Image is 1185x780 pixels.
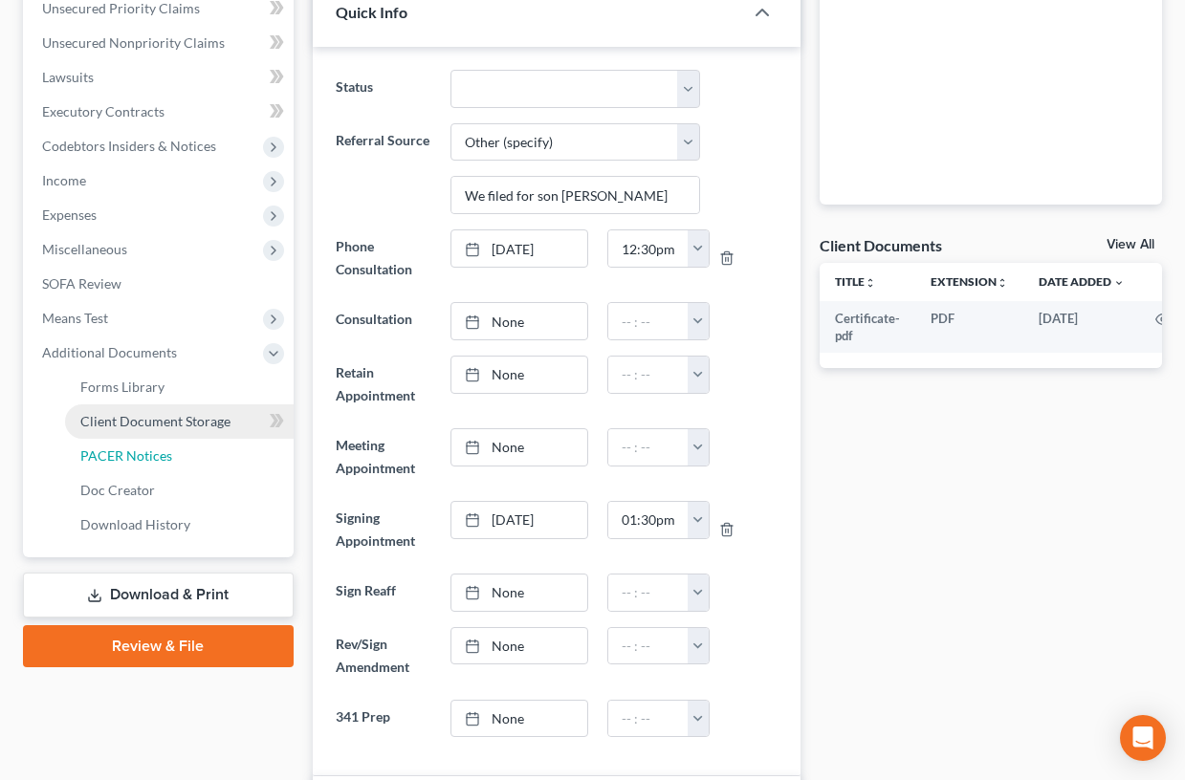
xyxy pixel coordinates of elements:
input: -- : -- [608,230,689,267]
span: Unsecured Nonpriority Claims [42,34,225,51]
span: SOFA Review [42,275,121,292]
label: Meeting Appointment [326,428,441,486]
i: unfold_more [997,277,1008,289]
td: Certificate-pdf [820,301,915,354]
span: Quick Info [336,3,407,21]
label: Phone Consultation [326,229,441,287]
a: None [451,429,587,466]
span: Income [42,172,86,188]
input: -- : -- [608,357,689,393]
label: Sign Reaff [326,574,441,612]
a: PACER Notices [65,439,294,473]
a: Titleunfold_more [835,274,876,289]
input: -- : -- [608,701,689,737]
a: Unsecured Nonpriority Claims [27,26,294,60]
input: -- : -- [608,574,689,611]
span: Expenses [42,206,97,223]
div: Open Intercom Messenger [1120,715,1166,761]
label: Status [326,70,441,108]
span: Miscellaneous [42,241,127,257]
label: Retain Appointment [326,356,441,413]
span: Forms Library [80,379,165,395]
div: Client Documents [820,235,942,255]
a: Lawsuits [27,60,294,95]
a: Doc Creator [65,473,294,508]
a: None [451,357,587,393]
a: None [451,628,587,664]
a: [DATE] [451,502,587,538]
a: [DATE] [451,230,587,267]
span: Client Document Storage [80,413,230,429]
span: Download History [80,516,190,532]
label: 341 Prep [326,700,441,738]
label: Referral Source [326,123,441,215]
a: Client Document Storage [65,404,294,439]
input: -- : -- [608,429,689,466]
a: View All [1107,238,1154,251]
i: expand_more [1113,277,1125,289]
input: -- : -- [608,303,689,339]
label: Consultation [326,302,441,340]
td: [DATE] [1023,301,1140,354]
span: Lawsuits [42,69,94,85]
a: Extensionunfold_more [931,274,1008,289]
span: Additional Documents [42,344,177,360]
a: Executory Contracts [27,95,294,129]
span: Doc Creator [80,482,155,498]
input: -- : -- [608,628,689,664]
span: Means Test [42,310,108,326]
a: None [451,303,587,339]
a: Download History [65,508,294,542]
input: Other Referral Source [451,177,699,213]
a: Date Added expand_more [1039,274,1125,289]
a: None [451,574,587,611]
span: PACER Notices [80,447,172,464]
label: Signing Appointment [326,501,441,558]
a: None [451,701,587,737]
a: Review & File [23,625,294,667]
td: PDF [915,301,1023,354]
span: Codebtors Insiders & Notices [42,138,216,154]
a: SOFA Review [27,267,294,301]
input: -- : -- [608,502,689,538]
label: Rev/Sign Amendment [326,627,441,684]
i: unfold_more [865,277,876,289]
a: Download & Print [23,573,294,617]
span: Executory Contracts [42,103,165,119]
a: Forms Library [65,370,294,404]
